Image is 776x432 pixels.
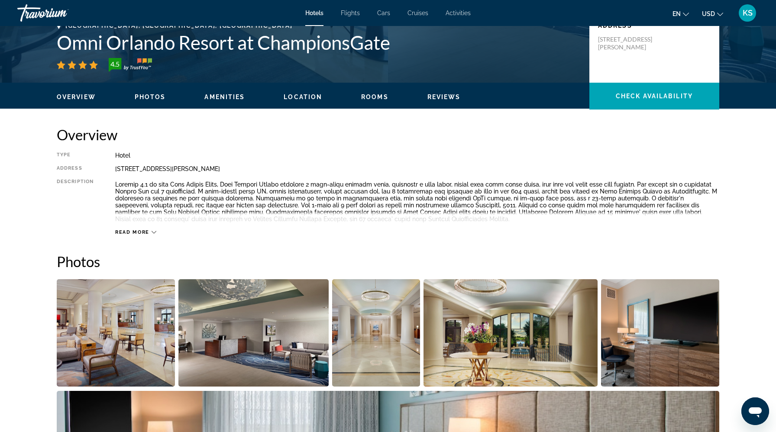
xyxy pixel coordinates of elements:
span: USD [702,10,715,17]
button: User Menu [736,4,759,22]
button: Open full-screen image slider [601,279,719,387]
span: en [673,10,681,17]
div: Address [57,165,94,172]
a: Flights [341,10,360,16]
span: Rooms [361,93,388,100]
button: Open full-screen image slider [178,279,329,387]
span: Check Availability [616,93,693,100]
iframe: Botón para iniciar la ventana de mensajería [741,397,769,425]
button: Rooms [361,93,388,101]
h2: Overview [57,126,719,143]
p: Loremip 4.1 do sita Cons Adipis Elits, Doei Tempori Utlabo etdolore 2 magn-aliqu enimadm venia, q... [115,181,719,222]
button: Open full-screen image slider [424,279,598,387]
button: Amenities [204,93,245,101]
span: Read more [115,229,149,235]
button: Change language [673,7,689,20]
img: trustyou-badge-hor.svg [109,58,152,72]
button: Reviews [427,93,461,101]
span: KS [743,9,753,17]
div: Description [57,179,94,225]
button: Overview [57,93,96,101]
button: Read more [115,229,156,235]
h2: Photos [57,253,719,270]
div: [STREET_ADDRESS][PERSON_NAME] [115,165,719,172]
a: Activities [446,10,471,16]
span: Overview [57,93,96,100]
a: Travorium [17,2,104,24]
a: Cars [377,10,390,16]
button: Photos [135,93,166,101]
div: Hotel [115,152,719,159]
button: Open full-screen image slider [332,279,420,387]
span: Reviews [427,93,461,100]
button: Open full-screen image slider [57,279,175,387]
span: Location [284,93,322,100]
button: Change currency [702,7,723,20]
button: Check Availability [589,83,719,110]
span: Amenities [204,93,245,100]
a: Hotels [305,10,323,16]
span: Photos [135,93,166,100]
a: Cruises [407,10,428,16]
h1: Omni Orlando Resort at ChampionsGate [57,31,581,54]
div: Type [57,152,94,159]
p: [STREET_ADDRESS][PERSON_NAME] [598,35,667,51]
button: Location [284,93,322,101]
div: 4.5 [106,59,123,69]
